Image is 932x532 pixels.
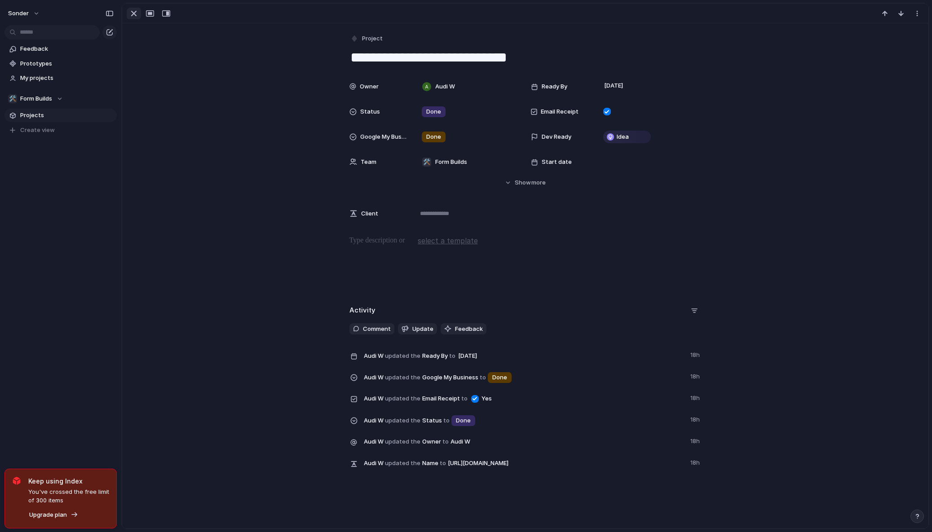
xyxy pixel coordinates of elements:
span: to [461,394,468,403]
span: 18h [690,435,702,446]
span: Audi W [364,394,384,403]
button: 🛠️Form Builds [4,92,117,106]
span: Ready By [542,82,567,91]
span: sonder [8,9,29,18]
span: Audi W [364,352,384,361]
span: 18h [690,457,702,467]
span: My projects [20,74,114,83]
span: Dev Ready [542,132,571,141]
span: Done [426,107,441,116]
span: Audi W [364,459,384,468]
span: Form Builds [435,158,467,167]
span: Google My Business [360,132,407,141]
span: Start date [542,158,572,167]
span: to [442,437,449,446]
button: Feedback [441,323,486,335]
button: sonder [4,6,44,21]
span: Feedback [20,44,114,53]
span: Name [URL][DOMAIN_NAME] [364,457,685,469]
span: [DATE] [456,351,480,361]
button: Showmore [349,175,702,191]
a: Prototypes [4,57,117,70]
button: select a template [416,234,479,247]
button: Create view [4,123,117,137]
span: Yes [481,394,492,403]
div: 🛠️ [8,94,17,103]
span: Audi W [364,416,384,425]
span: 18h [690,413,702,424]
span: Idea [617,132,629,141]
a: Projects [4,109,117,122]
span: 18h [690,392,702,403]
span: [DATE] [602,80,626,91]
span: 18h [690,349,702,360]
div: 🛠️ [422,158,431,167]
span: to [440,459,446,468]
span: Comment [363,325,391,334]
button: Project [349,32,385,45]
button: Upgrade plan [27,509,81,521]
a: Feedback [4,42,117,56]
span: You've crossed the free limit of 300 items [28,488,109,505]
a: My projects [4,71,117,85]
span: Create view [20,126,55,135]
span: Done [492,373,507,382]
span: 18h [690,370,702,381]
span: to [443,416,450,425]
span: to [449,352,455,361]
span: Owner [364,435,685,448]
span: Form Builds [20,94,52,103]
span: updated the [385,394,420,403]
span: updated the [385,352,420,361]
span: Show [515,178,531,187]
span: Audi W [435,82,455,91]
span: Team [361,158,376,167]
span: Project [362,34,383,43]
span: to [480,373,486,382]
span: Feedback [455,325,483,334]
span: Upgrade plan [29,510,67,519]
span: Done [456,416,471,425]
span: updated the [385,373,420,382]
span: Prototypes [20,59,114,68]
span: Email Receipt [364,392,685,404]
button: Update [398,323,437,335]
h2: Activity [349,305,375,316]
span: Client [361,209,378,218]
span: Audi W [451,437,470,446]
span: Owner [360,82,379,91]
span: Projects [20,111,114,120]
span: Update [412,325,433,334]
span: Audi W [364,437,384,446]
span: Ready By [364,349,685,362]
span: Status [364,413,685,427]
span: Email Receipt [541,107,579,116]
span: Done [426,132,441,141]
button: Comment [349,323,394,335]
span: select a template [418,235,478,246]
span: updated the [385,416,420,425]
span: Keep using Index [28,476,109,486]
span: Audi W [364,373,384,382]
span: Status [360,107,380,116]
span: Google My Business [364,370,685,384]
span: updated the [385,459,420,468]
span: updated the [385,437,420,446]
span: more [531,178,546,187]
